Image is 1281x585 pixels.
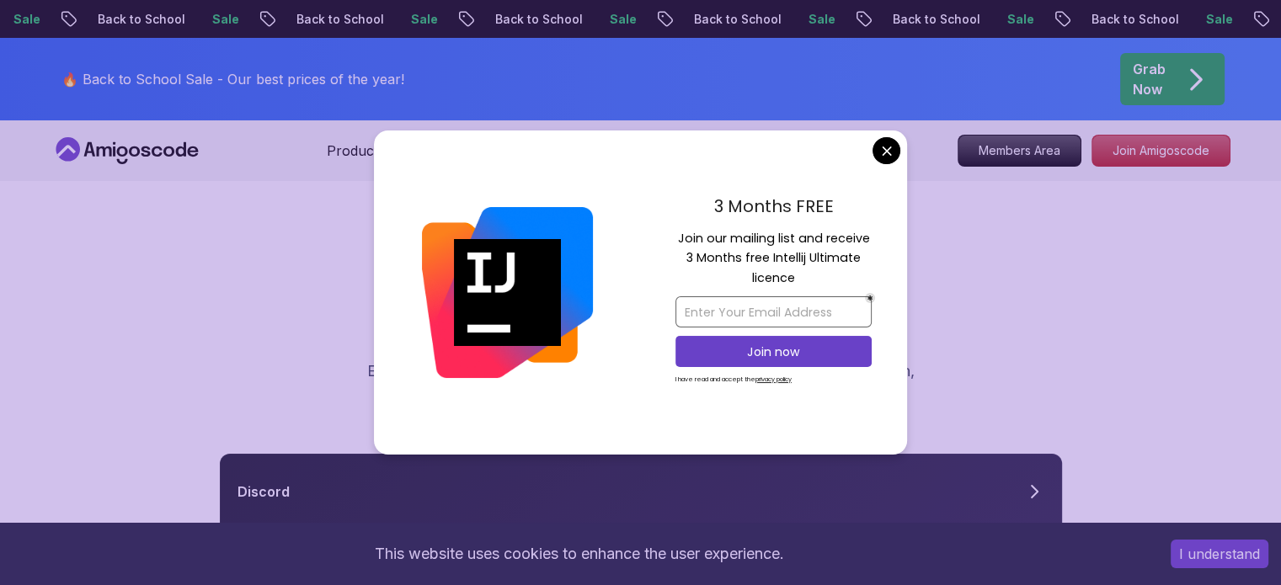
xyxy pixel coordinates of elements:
[280,11,394,28] p: Back to School
[13,535,1145,572] div: This website uses cookies to enhance the user experience.
[792,11,846,28] p: Sale
[358,359,924,407] p: Engage with like-minded individuals, share knowledge, and collaborate. Learn, grow, and achieve t...
[1189,11,1243,28] p: Sale
[876,11,990,28] p: Back to School
[677,11,792,28] p: Back to School
[195,11,249,28] p: Sale
[1092,135,1230,167] a: Join Amigoscode
[593,11,647,28] p: Sale
[394,11,448,28] p: Sale
[81,11,195,28] p: Back to School
[990,11,1044,28] p: Sale
[478,11,593,28] p: Back to School
[958,136,1081,166] p: Members Area
[327,141,405,174] button: Products
[1133,59,1166,99] p: Grab Now
[51,282,1230,306] p: Community
[238,481,290,502] h3: Discord
[61,69,404,89] p: 🔥 Back to School Sale - Our best prices of the year!
[327,141,385,161] p: Products
[1092,136,1230,166] p: Join Amigoscode
[51,316,1230,349] h2: Connect, Collaborate
[1075,11,1189,28] p: Back to School
[958,135,1081,167] a: Members Area
[1171,540,1268,568] button: Accept cookies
